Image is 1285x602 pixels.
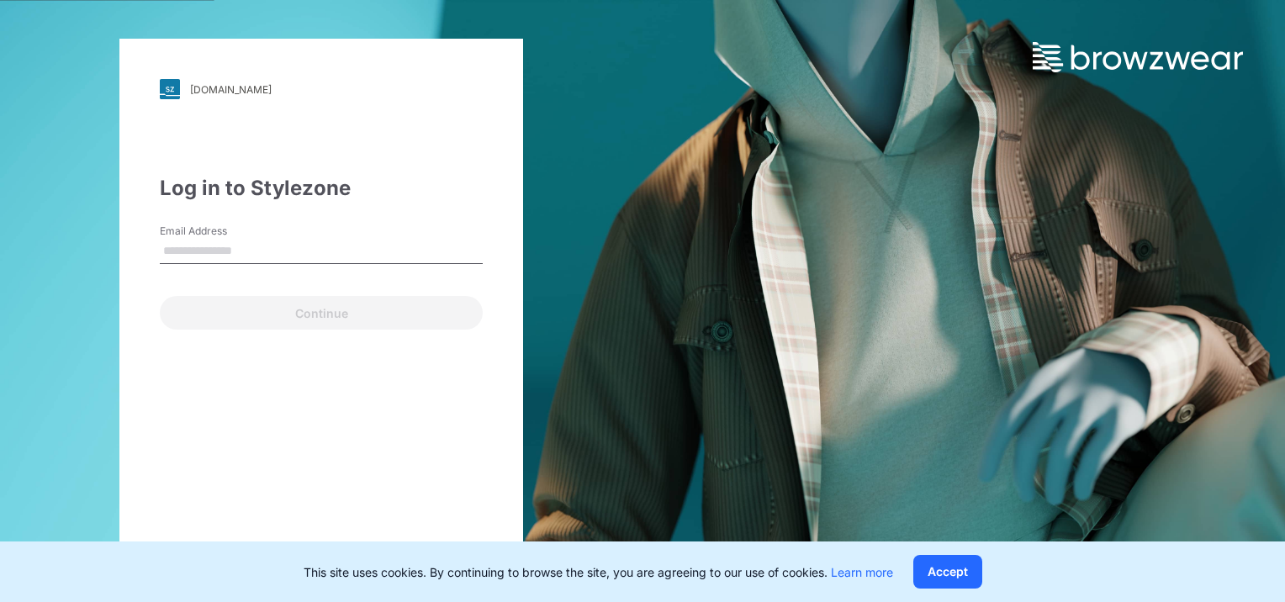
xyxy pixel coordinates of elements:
img: svg+xml;base64,PHN2ZyB3aWR0aD0iMjgiIGhlaWdodD0iMjgiIHZpZXdCb3g9IjAgMCAyOCAyOCIgZmlsbD0ibm9uZSIgeG... [160,79,180,99]
div: [DOMAIN_NAME] [190,83,272,96]
a: Learn more [831,565,893,579]
p: This site uses cookies. By continuing to browse the site, you are agreeing to our use of cookies. [304,563,893,581]
div: Log in to Stylezone [160,173,483,203]
label: Email Address [160,224,278,239]
img: browzwear-logo.73288ffb.svg [1033,42,1243,72]
a: [DOMAIN_NAME] [160,79,483,99]
button: Accept [913,555,982,589]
